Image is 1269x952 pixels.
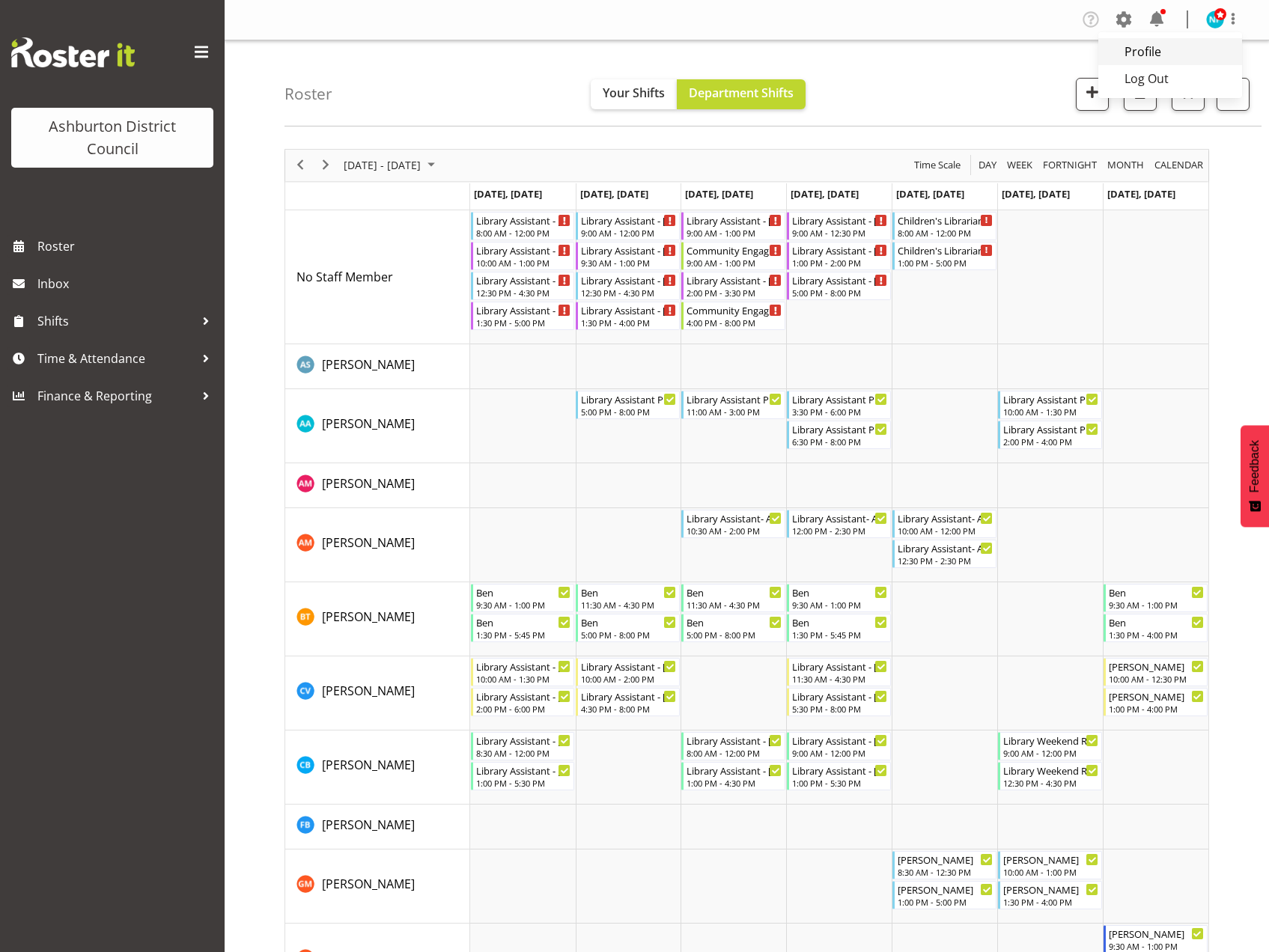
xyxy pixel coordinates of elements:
h4: Roster [284,85,332,103]
span: Day [977,156,998,174]
div: 8:00 AM - 12:00 PM [898,227,993,239]
span: [DATE], [DATE] [1107,187,1175,201]
div: 12:30 PM - 2:30 PM [898,555,993,567]
div: 10:00 AM - 1:30 PM [1003,406,1098,418]
div: Library Assistant - [PERSON_NAME] [476,213,571,228]
div: 4:30 PM - 8:00 PM [581,703,676,715]
div: Carla Verberne"s event - Library Assistant - Carla Begin From Tuesday, February 13, 2024 at 4:30:... [576,688,680,716]
a: No Staff Member [296,268,393,286]
div: 10:30 AM - 2:00 PM [687,525,782,537]
div: 12:00 PM - 2:30 PM [792,525,887,537]
div: Library Assistant Part-Time - [PERSON_NAME] [581,391,676,406]
div: No Staff Member"s event - Children's Librarian Begin From Friday, February 16, 2024 at 1:00:00 PM... [892,242,996,270]
div: No Staff Member"s event - Library Assistant - Phoebe Begin From Monday, February 12, 2024 at 12:3... [471,272,575,300]
div: No Staff Member"s event - Community Engagement Coordinator Begin From Wednesday, February 14, 202... [681,242,785,270]
div: No Staff Member"s event - Library Assistant - Anna Begin From Tuesday, February 13, 2024 at 1:30:... [576,302,680,330]
a: [PERSON_NAME] [322,608,415,626]
span: Time Scale [913,156,962,174]
div: 9:00 AM - 12:00 PM [1003,747,1098,759]
div: 12:30 PM - 4:30 PM [581,287,676,299]
div: Library Assistant - [PERSON_NAME] [581,689,676,704]
a: [PERSON_NAME] [322,356,415,373]
div: Library Weekend Rotations [1003,763,1098,778]
span: Time & Attendance [37,347,195,370]
div: Library Assistant - [PERSON_NAME] [792,689,887,704]
div: February 12 - 18, 2024 [338,150,444,181]
div: Ben [581,585,676,599]
button: Your Shifts [591,79,677,109]
div: Library Assistant - [PERSON_NAME] [476,659,571,674]
div: Celeste Bennett"s event - Library Assistant - Celeste Begin From Thursday, February 15, 2024 at 1... [787,762,891,790]
div: Celeste Bennett"s event - Library Weekend Rotations Begin From Saturday, February 17, 2024 at 9:0... [998,732,1102,760]
button: Previous [290,156,311,174]
div: No Staff Member"s event - Library Assistant - Anna Begin From Wednesday, February 14, 2024 at 9:0... [681,212,785,240]
div: Celeste Bennett"s event - Library Assistant - Celeste Begin From Thursday, February 15, 2024 at 9... [787,732,891,760]
a: [PERSON_NAME] [322,682,415,700]
div: Carla Verberne"s event - Carla Begin From Sunday, February 18, 2024 at 1:00:00 PM GMT+13:00 Ends ... [1104,688,1208,716]
div: 5:00 PM - 8:00 PM [687,629,782,641]
span: Your Shifts [603,85,665,101]
td: No Staff Member resource [285,210,470,344]
div: 10:00 AM - 12:30 PM [1109,673,1204,685]
div: Ben Tomassetti"s event - Ben Begin From Wednesday, February 14, 2024 at 11:30:00 AM GMT+13:00 End... [681,584,785,612]
div: No Staff Member"s event - Library Assistant - Phoebe Begin From Tuesday, February 13, 2024 at 12:... [576,272,680,300]
a: Profile [1098,38,1242,65]
div: [PERSON_NAME] [1109,659,1204,674]
button: Feedback - Show survey [1241,425,1269,527]
span: [DATE] - [DATE] [342,156,422,174]
td: Feturi Brown resource [285,805,470,849]
div: 10:00 AM - 1:00 PM [476,257,571,269]
div: Library Assistant - [PERSON_NAME] [581,302,676,317]
div: Ben Tomassetti"s event - Ben Begin From Thursday, February 15, 2024 at 9:30:00 AM GMT+13:00 Ends ... [787,584,891,612]
div: 1:00 PM - 5:30 PM [792,777,887,789]
div: Ben [792,585,887,599]
a: [PERSON_NAME] [322,875,415,893]
div: Carla Verberne"s event - Library Assistant - Carla Begin From Tuesday, February 13, 2024 at 10:00... [576,658,680,686]
div: Library Assistant - [PERSON_NAME] [792,659,887,674]
div: Library Assistant- Anthea [898,510,993,525]
button: February 2024 [341,156,442,174]
div: 9:00 AM - 1:00 PM [687,227,782,239]
a: [PERSON_NAME] [322,475,415,492]
div: 11:30 AM - 4:30 PM [687,599,782,611]
div: Library Assistant Part-Time - [PERSON_NAME] [687,391,782,406]
div: 8:30 AM - 12:00 PM [476,747,571,759]
div: Celeste Bennett"s event - Library Assistant - Celeste Begin From Monday, February 12, 2024 at 1:0... [471,762,575,790]
div: Library Assistant - [PERSON_NAME] [581,659,676,674]
div: Library Assistant Part-Time - [PERSON_NAME] [792,391,887,406]
td: Celeste Bennett resource [285,730,470,805]
div: Anthea Moore"s event - Library Assistant- Anthea Begin From Thursday, February 15, 2024 at 12:00:... [787,510,891,538]
a: [PERSON_NAME] [322,415,415,433]
div: Gabriela Marilla"s event - Gabriela Marilla Begin From Friday, February 16, 2024 at 8:30:00 AM GM... [892,851,996,879]
div: [PERSON_NAME] [898,852,993,867]
div: Library Assistant - [PERSON_NAME] [476,302,571,317]
div: [PERSON_NAME] [1003,882,1098,897]
span: [DATE], [DATE] [580,187,648,201]
div: Celeste Bennett"s event - Library Assistant - Celeste Begin From Wednesday, February 14, 2024 at ... [681,762,785,790]
a: Log Out [1098,65,1242,92]
div: 12:30 PM - 4:30 PM [1003,777,1098,789]
div: Amanda Ackroyd"s event - Library Assistant Part-Time - Amanda Begin From Saturday, February 17, 2... [998,391,1102,419]
div: 1:30 PM - 5:00 PM [476,317,571,329]
div: Ben [687,614,782,629]
div: 8:00 AM - 12:00 PM [687,747,782,759]
div: Library Assistant - [PERSON_NAME] [476,242,571,257]
button: Timeline Week [1005,156,1035,174]
div: 8:30 AM - 12:30 PM [898,866,993,878]
div: Ben Tomassetti"s event - Ben Begin From Monday, February 12, 2024 at 1:30:00 PM GMT+13:00 Ends At... [471,614,575,642]
img: Rosterit website logo [11,37,135,67]
div: No Staff Member"s event - Library Assistant - Anna Begin From Thursday, February 15, 2024 at 9:00... [787,212,891,240]
div: No Staff Member"s event - Library Assistant - Anna Begin From Thursday, February 15, 2024 at 1:00... [787,242,891,270]
div: 1:00 PM - 5:00 PM [898,257,993,269]
div: Ben Tomassetti"s event - Ben Begin From Sunday, February 18, 2024 at 1:30:00 PM GMT+13:00 Ends At... [1104,614,1208,642]
div: next period [313,150,338,181]
div: 1:00 PM - 5:00 PM [898,896,993,908]
div: 9:30 AM - 1:00 PM [792,599,887,611]
div: 1:30 PM - 5:45 PM [792,629,887,641]
div: 1:30 PM - 4:00 PM [1109,629,1204,641]
button: Next [316,156,336,174]
div: previous period [287,150,313,181]
div: Library Assistant Part-Time - [PERSON_NAME] [1003,391,1098,406]
div: 10:00 AM - 1:30 PM [476,673,571,685]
